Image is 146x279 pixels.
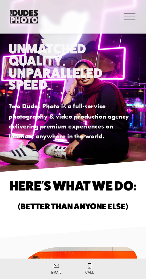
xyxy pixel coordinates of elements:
[40,263,73,274] a: Email
[9,102,131,140] strong: Two Dudes Photo is a full-service photography & video production agency delivering premium experi...
[9,180,137,192] h1: Here's What We do:
[9,43,137,91] h1: Unmatched Quality. Unparalleled Speed.
[9,202,137,210] h2: (Better than anyone else)
[40,271,73,274] span: Email
[73,271,106,274] span: Call
[73,263,106,274] a: Call
[9,9,39,25] img: Two Dudes Photo | Headshots, Portraits &amp; Photo Booths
